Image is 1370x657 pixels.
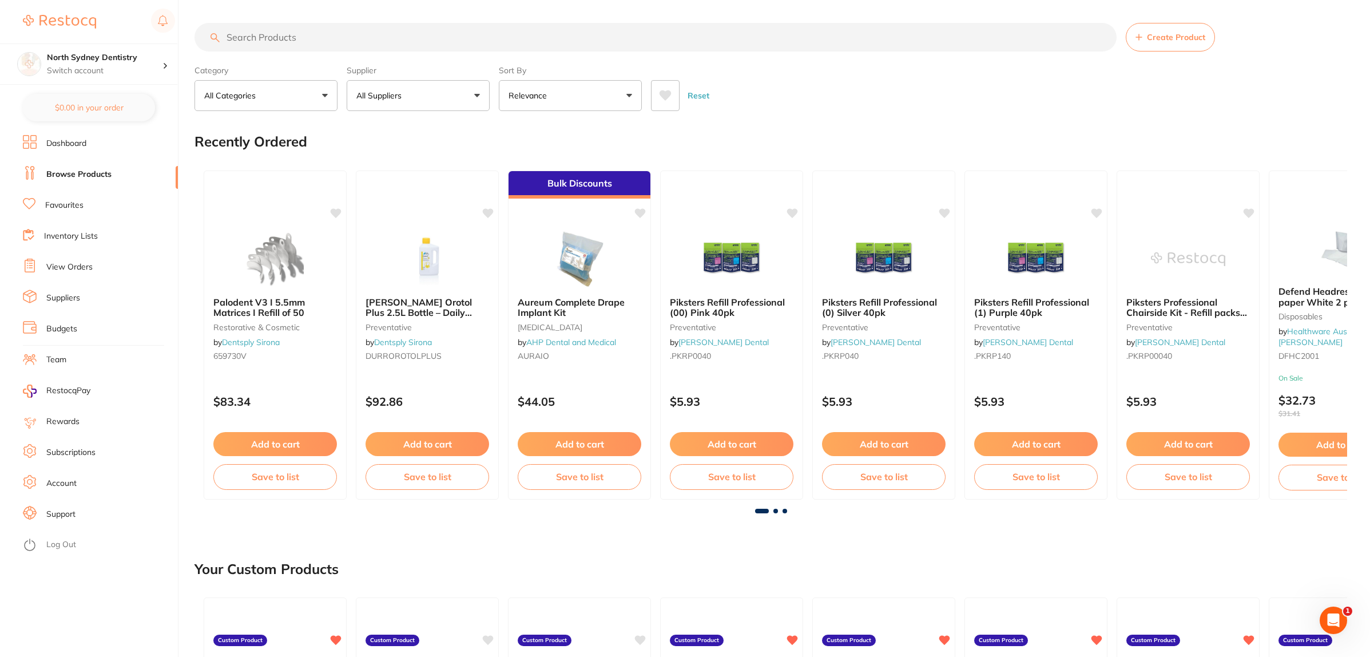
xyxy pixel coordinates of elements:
small: .PKRP040 [822,351,946,361]
a: RestocqPay [23,385,90,398]
a: Log Out [46,539,76,551]
small: DURROROTOLPLUS [366,351,489,361]
a: [PERSON_NAME] Dental [831,337,921,347]
label: Custom Product [670,635,724,646]
p: $44.05 [518,395,641,408]
a: Budgets [46,323,77,335]
small: AURAIO [518,351,641,361]
label: Supplier [347,65,490,76]
small: preventative [822,323,946,332]
small: .PKRP0040 [670,351,793,361]
button: Save to list [670,464,793,489]
a: Account [46,478,77,489]
a: AHP Dental and Medical [526,337,616,347]
span: by [1126,337,1225,347]
a: Dentsply Sirona [222,337,280,347]
div: Bulk Discounts [509,171,650,199]
button: All Suppliers [347,80,490,111]
p: All Suppliers [356,90,406,101]
button: Save to list [822,464,946,489]
label: Custom Product [213,635,267,646]
a: Dentsply Sirona [374,337,432,347]
button: Add to cart [1126,432,1250,456]
label: Custom Product [1126,635,1180,646]
a: Suppliers [46,292,80,304]
img: Piksters Refill Professional (0) Silver 40pk [847,231,921,288]
img: Palodent V3 I 5.5mm Matrices I Refill of 50 [238,231,312,288]
a: Favourites [45,200,84,211]
span: by [1278,326,1365,347]
small: restorative & cosmetic [213,323,337,332]
img: Aureum Complete Drape Implant Kit [542,231,617,288]
button: Add to cart [822,432,946,456]
a: Rewards [46,416,80,428]
b: Palodent V3 I 5.5mm Matrices I Refill of 50 [213,297,337,318]
label: Custom Product [366,635,419,646]
p: $92.86 [366,395,489,408]
button: Reset [684,80,713,111]
span: by [822,337,921,347]
a: Browse Products [46,169,112,180]
small: preventative [1126,323,1250,332]
button: Save to list [366,464,489,489]
button: Save to list [974,464,1098,489]
button: Add to cart [670,432,793,456]
b: Piksters Refill Professional (0) Silver 40pk [822,297,946,318]
label: Category [194,65,337,76]
a: Restocq Logo [23,9,96,35]
a: View Orders [46,262,93,273]
label: Custom Product [974,635,1028,646]
b: Durr Orotol Plus 2.5L Bottle – Daily Suction Cleaner [366,297,489,318]
button: Relevance [499,80,642,111]
small: .PKRP140 [974,351,1098,361]
a: [PERSON_NAME] Dental [983,337,1073,347]
button: Add to cart [366,432,489,456]
button: Save to list [213,464,337,489]
img: RestocqPay [23,385,37,398]
a: Subscriptions [46,447,96,458]
label: Custom Product [822,635,876,646]
p: Switch account [47,65,162,77]
small: 659730V [213,351,337,361]
b: Piksters Refill Professional (1) Purple 40pk [974,297,1098,318]
button: All Categories [194,80,337,111]
button: Save to list [1126,464,1250,489]
b: Piksters Refill Professional (00) Pink 40pk [670,297,793,318]
img: Piksters Professional Chairside Kit - Refill packs Size 000-Navy [1151,231,1225,288]
button: Create Product [1126,23,1215,52]
small: preventative [670,323,793,332]
button: Save to list [518,464,641,489]
button: Add to cart [213,432,337,456]
span: by [213,337,280,347]
p: All Categories [204,90,260,101]
a: Dashboard [46,138,86,149]
small: preventative [974,323,1098,332]
p: $5.93 [1126,395,1250,408]
a: Team [46,354,66,366]
iframe: Intercom live chat [1320,607,1347,634]
span: by [974,337,1073,347]
p: $5.93 [670,395,793,408]
img: Durr Orotol Plus 2.5L Bottle – Daily Suction Cleaner [390,231,464,288]
button: Add to cart [974,432,1098,456]
input: Search Products [194,23,1117,52]
button: $0.00 in your order [23,94,155,121]
label: Custom Product [518,635,571,646]
p: $5.93 [974,395,1098,408]
img: Piksters Refill Professional (00) Pink 40pk [694,231,769,288]
b: Aureum Complete Drape Implant Kit [518,297,641,318]
img: North Sydney Dentistry [18,53,41,76]
span: 1 [1343,607,1352,616]
a: Support [46,509,76,520]
button: Add to cart [518,432,641,456]
label: Sort By [499,65,642,76]
img: Piksters Refill Professional (1) Purple 40pk [999,231,1073,288]
span: RestocqPay [46,385,90,397]
h2: Your Custom Products [194,561,339,577]
span: by [670,337,769,347]
b: Piksters Professional Chairside Kit - Refill packs Size 000-Navy [1126,297,1250,318]
h2: Recently Ordered [194,134,307,150]
img: Restocq Logo [23,15,96,29]
h4: North Sydney Dentistry [47,52,162,64]
p: $5.93 [822,395,946,408]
